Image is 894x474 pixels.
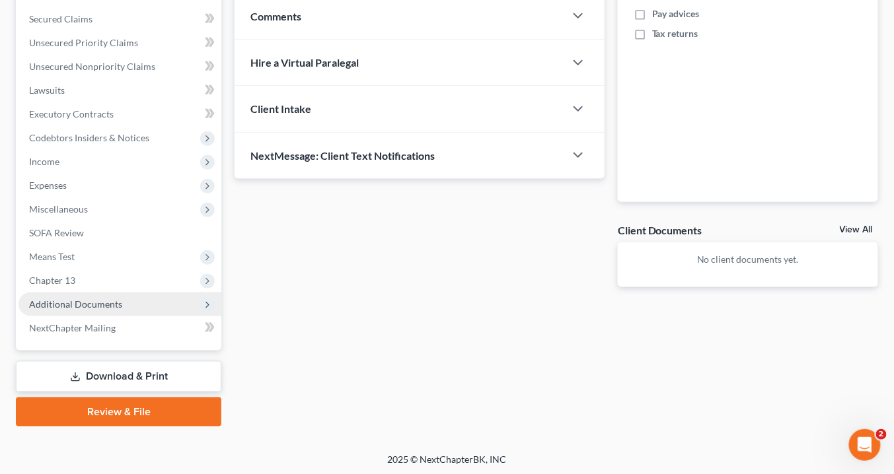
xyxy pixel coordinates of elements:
[29,251,75,262] span: Means Test
[250,149,435,162] span: NextMessage: Client Text Notifications
[29,275,75,286] span: Chapter 13
[250,102,311,115] span: Client Intake
[19,7,221,31] a: Secured Claims
[29,13,93,24] span: Secured Claims
[16,397,221,426] a: Review & File
[250,56,359,69] span: Hire a Virtual Paralegal
[29,156,59,167] span: Income
[19,55,221,79] a: Unsecured Nonpriority Claims
[19,316,221,340] a: NextChapter Mailing
[29,227,84,238] span: SOFA Review
[840,225,873,234] a: View All
[19,221,221,245] a: SOFA Review
[29,180,67,191] span: Expenses
[29,37,138,48] span: Unsecured Priority Claims
[628,253,868,266] p: No client documents yet.
[652,7,700,20] span: Pay advices
[652,27,698,40] span: Tax returns
[16,361,221,392] a: Download & Print
[19,79,221,102] a: Lawsuits
[19,31,221,55] a: Unsecured Priority Claims
[29,298,122,310] span: Additional Documents
[29,203,88,215] span: Miscellaneous
[29,132,149,143] span: Codebtors Insiders & Notices
[29,61,155,72] span: Unsecured Nonpriority Claims
[618,223,702,237] div: Client Documents
[250,10,301,22] span: Comments
[29,322,116,333] span: NextChapter Mailing
[29,85,65,96] span: Lawsuits
[876,429,887,440] span: 2
[849,429,881,461] iframe: Intercom live chat
[19,102,221,126] a: Executory Contracts
[29,108,114,119] span: Executory Contracts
